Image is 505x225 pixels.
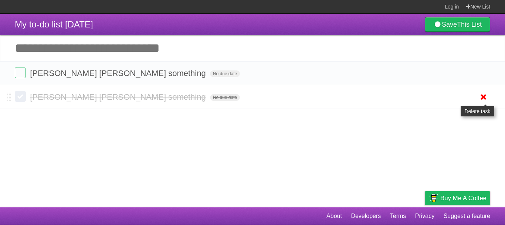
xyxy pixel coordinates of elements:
[390,209,406,223] a: Terms
[457,21,482,28] b: This List
[440,192,487,205] span: Buy me a coffee
[30,92,208,102] span: [PERSON_NAME] [PERSON_NAME] something
[210,70,240,77] span: No due date
[444,209,490,223] a: Suggest a feature
[30,69,208,78] span: [PERSON_NAME] [PERSON_NAME] something
[15,19,93,29] span: My to-do list [DATE]
[15,91,26,102] label: Done
[425,17,490,32] a: SaveThis List
[415,209,434,223] a: Privacy
[428,192,438,204] img: Buy me a coffee
[326,209,342,223] a: About
[15,67,26,78] label: Done
[425,191,490,205] a: Buy me a coffee
[210,94,240,101] span: No due date
[351,209,381,223] a: Developers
